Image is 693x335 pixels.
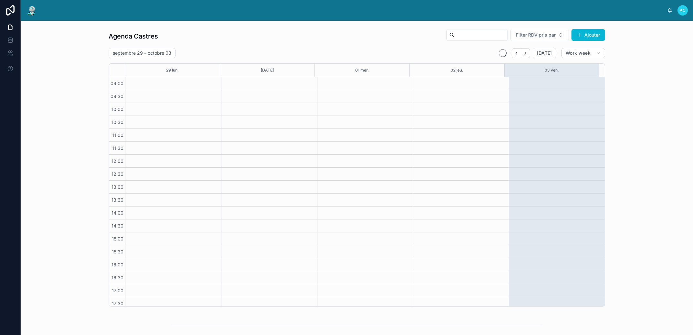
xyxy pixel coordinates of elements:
[521,48,530,58] button: Next
[110,171,125,177] span: 12:30
[166,64,179,77] button: 29 lun.
[512,48,521,58] button: Back
[510,29,569,41] button: Select Button
[111,132,125,138] span: 11:00
[110,210,125,216] span: 14:00
[111,145,125,151] span: 11:30
[571,29,605,41] button: Ajouter
[110,301,125,306] span: 17:30
[110,288,125,293] span: 17:00
[109,81,125,86] span: 09:00
[43,3,667,6] div: scrollable content
[110,249,125,254] span: 15:30
[451,64,463,77] button: 02 jeu.
[561,48,605,58] button: Work week
[109,32,158,41] h1: Agenda Castres
[680,8,686,13] span: AC
[545,64,559,77] button: 03 ven.
[110,184,125,190] span: 13:00
[110,262,125,267] span: 16:00
[110,158,125,164] span: 12:00
[110,223,125,229] span: 14:30
[110,236,125,241] span: 15:00
[537,50,552,56] span: [DATE]
[516,32,556,38] span: Filter RDV pris par
[110,197,125,203] span: 13:30
[533,48,556,58] button: [DATE]
[355,64,369,77] button: 01 mer.
[26,5,37,16] img: App logo
[110,106,125,112] span: 10:00
[566,50,591,56] span: Work week
[110,275,125,280] span: 16:30
[261,64,274,77] button: [DATE]
[113,50,171,56] h2: septembre 29 – octobre 03
[109,94,125,99] span: 09:30
[110,119,125,125] span: 10:30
